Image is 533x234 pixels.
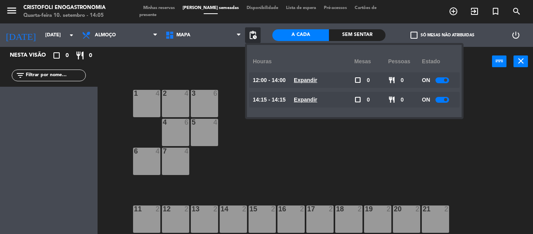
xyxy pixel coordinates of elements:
div: 2 [300,205,305,213]
div: 4 [185,148,189,155]
i: power_settings_new [511,30,521,40]
span: check_box_outline_blank [354,77,361,84]
span: Disponibilidade [243,6,282,10]
i: power_input [495,56,504,66]
div: 2 [358,205,362,213]
span: 0 [367,95,370,104]
i: turned_in_not [491,7,500,16]
span: Almoço [95,32,116,38]
div: pessoas [388,51,422,72]
i: restaurant [75,51,85,60]
span: Minhas reservas [139,6,179,10]
div: Estado [422,51,456,72]
i: filter_list [16,71,25,80]
span: [PERSON_NAME] semeadas [179,6,243,10]
div: Cristofoli Enogastronomia [23,4,106,12]
div: 2 [242,205,247,213]
div: 2 [387,205,391,213]
div: 15 [249,205,250,213]
span: Mapa [176,32,190,38]
span: check_box_outline_blank [354,96,361,103]
span: pending_actions [248,30,258,40]
div: 16 [278,205,279,213]
span: 0 [401,76,404,85]
div: 2 [213,205,218,213]
div: 4 [213,119,218,126]
div: 2 [156,205,160,213]
i: crop_square [52,51,61,60]
div: Sem sentar [329,29,386,41]
div: 2 [444,205,449,213]
input: Filtrar por nome... [25,71,85,80]
label: Só mesas não atribuidas [410,32,474,39]
div: 2 [416,205,420,213]
div: 14 [220,205,221,213]
div: 6 [213,90,218,97]
i: arrow_drop_down [67,30,76,40]
span: ON [422,76,430,85]
span: Pré-acessos [320,6,351,10]
i: search [512,7,521,16]
div: A cada [272,29,329,41]
div: Mesas [354,51,388,72]
div: Nesta visão [4,51,56,60]
div: 4 [185,90,189,97]
span: Cartões de presente [139,6,377,17]
i: add_circle_outline [449,7,458,16]
span: 14:15 - 14:15 [253,95,286,104]
span: restaurant [388,77,395,84]
button: power_input [492,55,506,67]
i: exit_to_app [470,7,479,16]
button: menu [6,5,18,19]
span: ON [422,95,430,104]
span: restaurant [388,96,395,103]
div: 2 [329,205,334,213]
div: Quarta-feira 10. setembro - 14:05 [23,12,106,20]
div: 2 [185,205,189,213]
span: 0 [367,76,370,85]
div: 4 [156,148,160,155]
div: 21 [423,205,423,213]
div: 2 [271,205,276,213]
span: Lista de espera [282,6,320,10]
span: 0 [401,95,404,104]
i: close [516,56,526,66]
button: close [513,55,528,67]
span: check_box_outline_blank [410,32,418,39]
span: 12:00 - 14:00 [253,76,286,85]
u: Expandir [294,77,317,83]
div: 4 [156,90,160,97]
div: 6 [185,119,189,126]
u: Expandir [294,96,317,103]
i: menu [6,5,18,16]
span: 0 [66,51,69,60]
span: 0 [89,51,92,60]
div: Houras [253,51,354,72]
